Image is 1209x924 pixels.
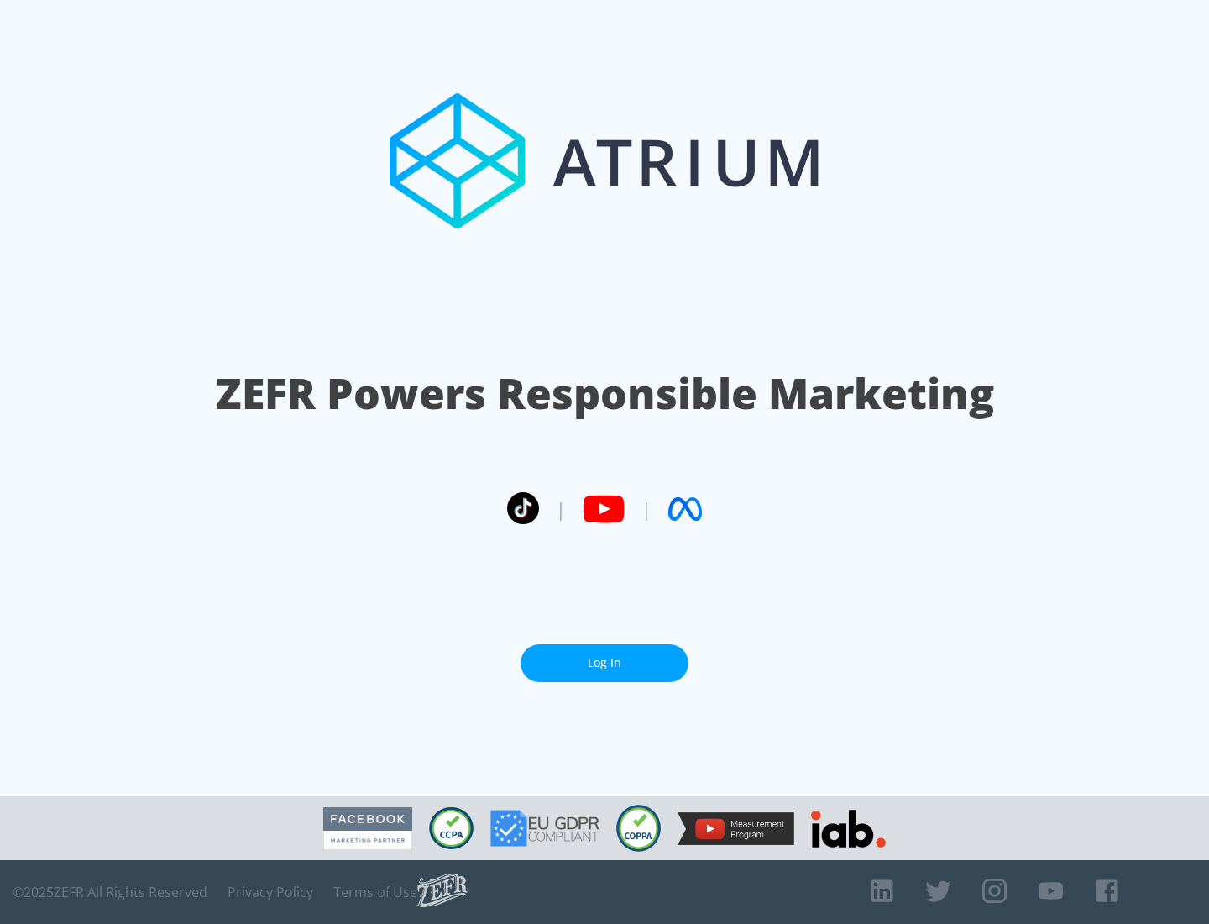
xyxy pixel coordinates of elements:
h1: ZEFR Powers Responsible Marketing [216,365,994,423]
img: YouTube Measurement Program [678,812,794,845]
a: Log In [521,644,688,682]
img: Facebook Marketing Partner [323,807,412,850]
img: GDPR Compliant [490,810,599,847]
span: | [641,496,652,522]
img: COPPA Compliant [616,805,661,852]
a: Privacy Policy [228,884,313,900]
a: Terms of Use [333,884,417,900]
img: IAB [811,810,886,848]
span: | [556,496,566,522]
span: © 2025 ZEFR All Rights Reserved [13,884,207,900]
img: CCPA Compliant [429,807,474,849]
